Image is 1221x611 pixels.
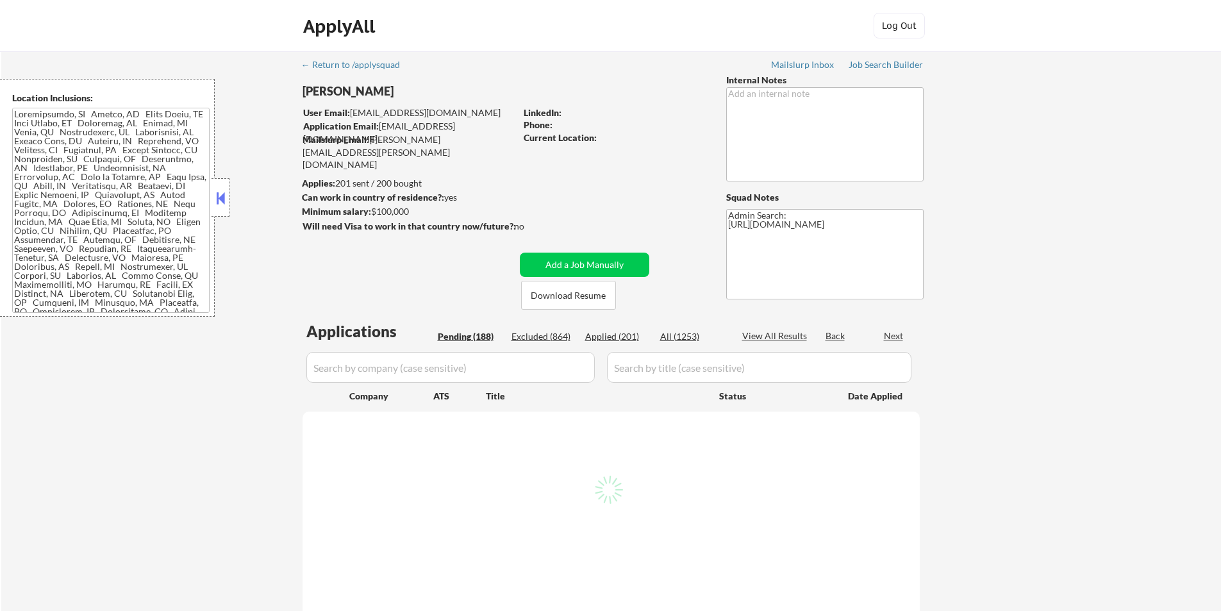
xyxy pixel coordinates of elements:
[585,330,649,343] div: Applied (201)
[303,120,515,145] div: [EMAIL_ADDRESS][DOMAIN_NAME]
[607,352,911,383] input: Search by title (case sensitive)
[306,324,433,339] div: Applications
[742,330,811,342] div: View All Results
[301,60,412,72] a: ← Return to /applysquad
[302,205,515,218] div: $100,000
[303,121,379,131] strong: Application Email:
[486,390,707,403] div: Title
[303,15,379,37] div: ApplyAll
[826,330,846,342] div: Back
[12,92,210,105] div: Location Inclusions:
[514,220,551,233] div: no
[438,330,502,343] div: Pending (188)
[874,13,925,38] button: Log Out
[303,107,350,118] strong: User Email:
[303,133,515,171] div: [PERSON_NAME][EMAIL_ADDRESS][PERSON_NAME][DOMAIN_NAME]
[719,384,829,407] div: Status
[524,107,561,118] strong: LinkedIn:
[349,390,433,403] div: Company
[511,330,576,343] div: Excluded (864)
[303,106,515,119] div: [EMAIL_ADDRESS][DOMAIN_NAME]
[520,253,649,277] button: Add a Job Manually
[726,74,924,87] div: Internal Notes
[848,390,904,403] div: Date Applied
[521,281,616,310] button: Download Resume
[849,60,924,69] div: Job Search Builder
[301,60,412,69] div: ← Return to /applysquad
[771,60,835,72] a: Mailslurp Inbox
[303,221,516,231] strong: Will need Visa to work in that country now/future?:
[524,119,552,130] strong: Phone:
[302,191,511,204] div: yes
[660,330,724,343] div: All (1253)
[303,83,566,99] div: [PERSON_NAME]
[302,178,335,188] strong: Applies:
[524,132,597,143] strong: Current Location:
[303,134,369,145] strong: Mailslurp Email:
[771,60,835,69] div: Mailslurp Inbox
[302,206,371,217] strong: Minimum salary:
[302,192,444,203] strong: Can work in country of residence?:
[306,352,595,383] input: Search by company (case sensitive)
[726,191,924,204] div: Squad Notes
[849,60,924,72] a: Job Search Builder
[302,177,515,190] div: 201 sent / 200 bought
[884,330,904,342] div: Next
[433,390,486,403] div: ATS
